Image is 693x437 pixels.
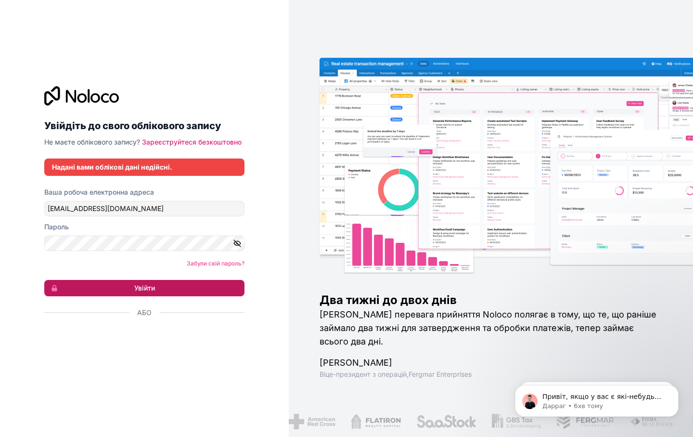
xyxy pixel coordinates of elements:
[500,365,693,432] iframe: Повідомлення про домофон
[320,292,662,308] h1: Два тижні до двох днів
[350,414,400,429] img: /активи/flatiron-C8eUkumj.png
[44,236,244,251] input: Пароль
[39,328,242,349] iframe: Кнопка "Увійти через Google"
[44,187,154,197] label: Ваша робоча електронна адреса
[491,414,540,429] img: /активи/gbstax-C-GtDUiK.png
[415,414,476,429] img: /активи/saastock-C6Zbiodz.png
[44,222,69,232] label: Пароль
[44,117,244,134] h2: Увійдіть до свого облікового запису
[137,308,152,318] span: АБО
[320,370,662,379] h1: Віце-президент з операцій , Fergmar Enterprises
[320,356,662,370] h1: [PERSON_NAME]
[52,162,237,172] div: Надані вами облікові дані недійсні.
[44,201,244,216] input: Адреса електронної пошти
[288,414,334,429] img: /активи/американський-червоний-хрест-BAupjrZR.png
[44,280,244,296] button: Увійти
[44,138,140,146] span: Не маєте облікового запису?
[187,260,244,267] a: Забули свій пароль?
[142,138,242,146] a: Зареєструйтеся безкоштовно
[320,308,662,348] h2: [PERSON_NAME] перевага прийняття Noloco полягає в тому, що те, що раніше займало два тижні для за...
[44,328,237,349] div: Увійти через Google (відкриється в новій вкладці)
